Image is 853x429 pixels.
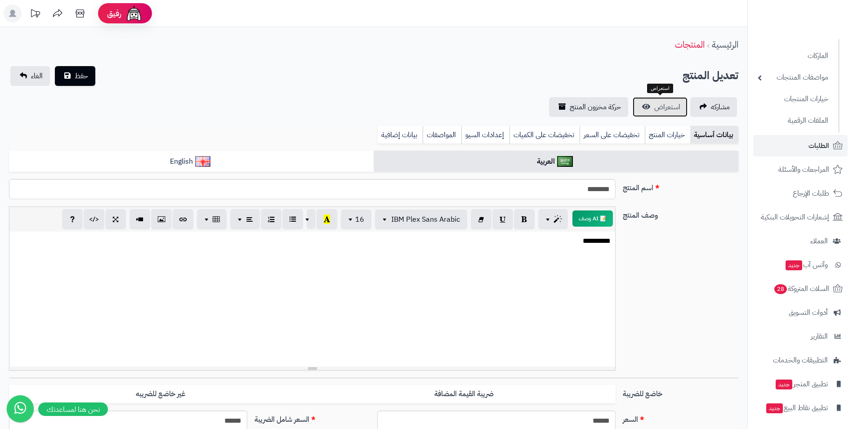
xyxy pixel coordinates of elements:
span: إشعارات التحويلات البنكية [761,211,829,223]
span: وآتس آب [785,259,828,271]
label: وصف المنتج [619,206,742,221]
span: مشاركه [711,102,730,112]
a: تخفيضات على السعر [580,126,645,144]
button: 📝 AI وصف [572,210,613,227]
label: ضريبة القيمة المضافة [313,385,616,403]
span: طلبات الإرجاع [793,187,829,200]
img: English [195,156,211,167]
label: السعر شامل الضريبة [251,411,374,425]
span: تطبيق المتجر [775,378,828,390]
label: خاضع للضريبة [619,385,742,399]
button: حفظ [55,66,95,86]
span: 28 [774,284,787,294]
span: الطلبات [808,139,829,152]
a: تخفيضات على الكميات [509,126,580,144]
a: الطلبات [753,135,848,156]
button: 16 [341,210,371,229]
a: خيارات المنتجات [753,89,833,109]
img: logo-2.png [792,24,844,43]
a: استعراض [633,97,688,117]
a: بيانات إضافية [378,126,423,144]
span: حفظ [75,71,88,81]
span: المراجعات والأسئلة [778,163,829,176]
label: اسم المنتج [619,179,742,193]
button: IBM Plex Sans Arabic [375,210,467,229]
img: العربية [557,156,573,167]
span: التطبيقات والخدمات [773,354,828,366]
span: أدوات التسويق [789,306,828,319]
span: السلات المتروكة [773,282,829,295]
a: العملاء [753,230,848,252]
a: تطبيق المتجرجديد [753,373,848,395]
a: طلبات الإرجاع [753,183,848,204]
span: استعراض [654,102,680,112]
a: خيارات المنتج [645,126,690,144]
span: العملاء [810,235,828,247]
a: الملفات الرقمية [753,111,833,130]
a: الغاء [10,66,50,86]
a: المراجعات والأسئلة [753,159,848,180]
a: العربية [374,151,738,173]
a: إشعارات التحويلات البنكية [753,206,848,228]
a: بيانات أساسية [690,126,738,144]
span: تطبيق نقاط البيع [765,402,828,414]
a: المواصفات [423,126,461,144]
span: 16 [355,214,364,225]
a: مواصفات المنتجات [753,68,833,87]
a: English [9,151,374,173]
a: السلات المتروكة28 [753,278,848,299]
img: ai-face.png [125,4,143,22]
a: المنتجات [675,38,705,51]
span: جديد [776,380,792,389]
div: استعراض [647,84,673,94]
span: جديد [786,260,802,270]
a: تحديثات المنصة [24,4,46,25]
label: غير خاضع للضريبه [9,385,312,403]
a: التقارير [753,326,848,347]
span: IBM Plex Sans Arabic [391,214,460,225]
a: الماركات [753,46,833,66]
label: السعر [619,411,742,425]
a: تطبيق نقاط البيعجديد [753,397,848,419]
span: رفيق [107,8,121,19]
span: التقارير [811,330,828,343]
span: جديد [766,403,783,413]
span: الغاء [31,71,43,81]
a: أدوات التسويق [753,302,848,323]
a: الرئيسية [712,38,738,51]
a: مشاركه [690,97,737,117]
a: وآتس آبجديد [753,254,848,276]
a: إعدادات السيو [461,126,509,144]
a: حركة مخزون المنتج [549,97,628,117]
a: التطبيقات والخدمات [753,349,848,371]
h2: تعديل المنتج [683,67,738,85]
span: حركة مخزون المنتج [570,102,621,112]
